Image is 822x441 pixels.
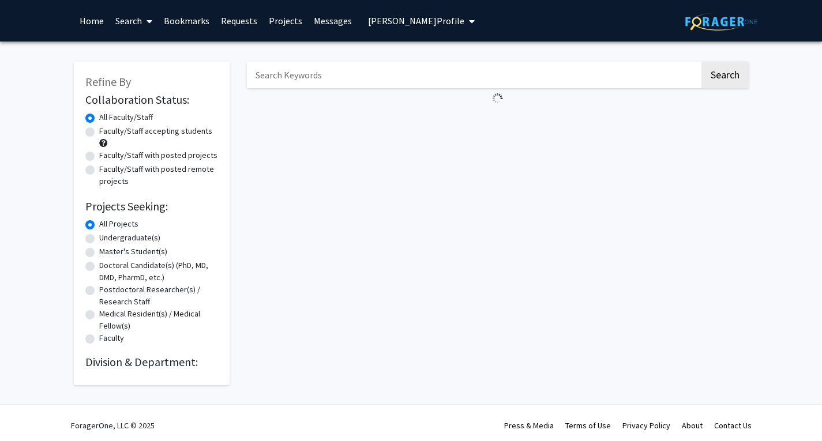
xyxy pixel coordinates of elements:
[622,420,670,431] a: Privacy Policy
[247,108,749,135] nav: Page navigation
[99,125,212,137] label: Faculty/Staff accepting students
[247,62,700,88] input: Search Keywords
[99,232,160,244] label: Undergraduate(s)
[74,1,110,41] a: Home
[99,149,217,161] label: Faculty/Staff with posted projects
[85,199,218,213] h2: Projects Seeking:
[99,284,218,308] label: Postdoctoral Researcher(s) / Research Staff
[99,111,153,123] label: All Faculty/Staff
[308,1,358,41] a: Messages
[85,93,218,107] h2: Collaboration Status:
[504,420,554,431] a: Press & Media
[99,308,218,332] label: Medical Resident(s) / Medical Fellow(s)
[99,246,167,258] label: Master's Student(s)
[85,74,131,89] span: Refine By
[368,15,464,27] span: [PERSON_NAME] Profile
[85,355,218,369] h2: Division & Department:
[685,13,757,31] img: ForagerOne Logo
[565,420,611,431] a: Terms of Use
[263,1,308,41] a: Projects
[701,62,749,88] button: Search
[99,218,138,230] label: All Projects
[773,389,813,432] iframe: Chat
[487,88,508,108] img: Loading
[215,1,263,41] a: Requests
[99,332,124,344] label: Faculty
[99,163,218,187] label: Faculty/Staff with posted remote projects
[110,1,158,41] a: Search
[99,259,218,284] label: Doctoral Candidate(s) (PhD, MD, DMD, PharmD, etc.)
[682,420,703,431] a: About
[714,420,752,431] a: Contact Us
[158,1,215,41] a: Bookmarks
